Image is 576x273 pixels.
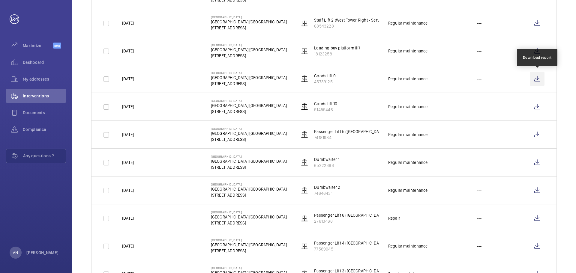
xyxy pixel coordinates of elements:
img: elevator.svg [301,47,308,55]
p: --- [477,215,482,221]
p: [GEOGRAPHIC_DATA] [211,43,287,47]
img: elevator.svg [301,75,308,82]
p: 68543228 [314,23,386,29]
span: Dashboard [23,59,66,65]
span: Maximize [23,43,53,49]
img: elevator.svg [301,242,308,250]
img: elevator.svg [301,215,308,222]
p: [GEOGRAPHIC_DATA] [GEOGRAPHIC_DATA] [211,47,287,53]
p: --- [477,104,482,110]
p: [GEOGRAPHIC_DATA] [211,155,287,158]
p: Passenger Lift 4 ([GEOGRAPHIC_DATA] Right - Guests) [314,240,412,246]
p: 51455446 [314,107,337,113]
p: [DATE] [122,76,134,82]
span: Compliance [23,126,66,132]
p: [STREET_ADDRESS] [211,164,287,170]
p: [GEOGRAPHIC_DATA] [GEOGRAPHIC_DATA] [211,158,287,164]
p: [GEOGRAPHIC_DATA] [GEOGRAPHIC_DATA] [211,19,287,25]
p: --- [477,76,482,82]
p: Staff Lift 2 (West Tower Right - Service) [314,17,386,23]
p: [STREET_ADDRESS] [211,220,287,226]
div: Repair [388,215,400,221]
p: --- [477,187,482,193]
p: [GEOGRAPHIC_DATA] [211,15,287,19]
p: --- [477,20,482,26]
div: Regular maintenance [388,48,427,54]
p: --- [477,243,482,249]
p: Dumbwaiter 2 [314,184,340,190]
p: [DATE] [122,104,134,110]
p: Loading bay platform lift [314,45,360,51]
img: elevator.svg [301,187,308,194]
p: --- [477,48,482,54]
p: 45739125 [314,79,336,85]
p: Goods lift 9 [314,73,336,79]
p: [GEOGRAPHIC_DATA] [GEOGRAPHIC_DATA] [211,214,287,220]
p: 74646431 [314,190,340,196]
p: --- [477,132,482,138]
p: [DATE] [122,187,134,193]
img: elevator.svg [301,131,308,138]
p: [STREET_ADDRESS] [211,136,287,142]
p: [DATE] [122,132,134,138]
p: [GEOGRAPHIC_DATA] [GEOGRAPHIC_DATA] [211,130,287,136]
p: Passenger Lift 6 ([GEOGRAPHIC_DATA] Right - Guests) [314,212,412,218]
p: [DATE] [122,243,134,249]
p: [GEOGRAPHIC_DATA] [GEOGRAPHIC_DATA] [211,102,287,108]
p: [DATE] [122,48,134,54]
div: Regular maintenance [388,159,427,165]
p: [GEOGRAPHIC_DATA] [GEOGRAPHIC_DATA] [211,75,287,81]
p: [GEOGRAPHIC_DATA] [211,99,287,102]
p: [GEOGRAPHIC_DATA] [211,182,287,186]
p: 18123258 [314,51,360,57]
div: Regular maintenance [388,20,427,26]
p: [DATE] [122,215,134,221]
img: elevator.svg [301,159,308,166]
p: [GEOGRAPHIC_DATA] [211,127,287,130]
p: [STREET_ADDRESS] [211,108,287,114]
p: [GEOGRAPHIC_DATA] [GEOGRAPHIC_DATA] [211,186,287,192]
div: Regular maintenance [388,76,427,82]
p: [GEOGRAPHIC_DATA] [211,266,287,270]
p: [GEOGRAPHIC_DATA] [211,238,287,242]
p: Goods lift 10 [314,101,337,107]
p: 65222888 [314,162,339,168]
p: AN [13,250,18,256]
p: [PERSON_NAME] [26,250,59,256]
p: [STREET_ADDRESS] [211,25,287,31]
p: 74181984 [314,135,410,141]
p: 27613468 [314,218,412,224]
p: Dumbwaiter 1 [314,156,339,162]
p: --- [477,159,482,165]
div: Regular maintenance [388,132,427,138]
span: Beta [53,43,61,49]
div: Download report [523,55,552,60]
div: Regular maintenance [388,104,427,110]
p: [GEOGRAPHIC_DATA] [211,210,287,214]
p: [GEOGRAPHIC_DATA] [211,71,287,75]
div: Regular maintenance [388,243,427,249]
p: [STREET_ADDRESS] [211,81,287,87]
p: [STREET_ADDRESS] [211,192,287,198]
img: elevator.svg [301,19,308,27]
span: Any questions ? [23,153,66,159]
p: [STREET_ADDRESS] [211,248,287,254]
span: Documents [23,110,66,116]
span: Interventions [23,93,66,99]
p: [DATE] [122,159,134,165]
div: Regular maintenance [388,187,427,193]
p: [STREET_ADDRESS] [211,53,287,59]
p: [DATE] [122,20,134,26]
p: Passenger Lift 5 ([GEOGRAPHIC_DATA] Left - Guests) [314,129,410,135]
img: elevator.svg [301,103,308,110]
p: 77589045 [314,246,412,252]
p: [GEOGRAPHIC_DATA] [GEOGRAPHIC_DATA] [211,242,287,248]
span: My addresses [23,76,66,82]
